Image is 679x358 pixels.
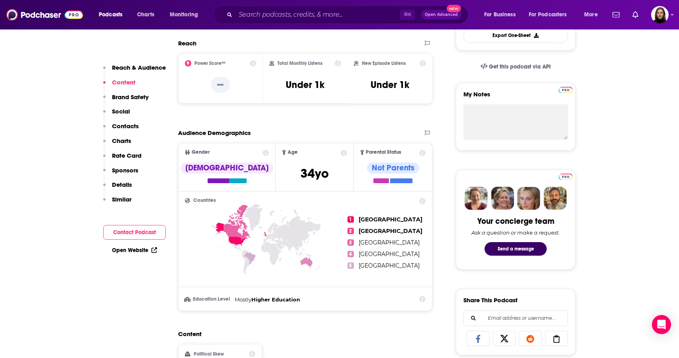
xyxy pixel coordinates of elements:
img: Sydney Profile [465,187,488,210]
h3: Share This Podcast [463,296,518,304]
p: Content [112,78,135,86]
button: Reach & Audience [103,64,166,78]
img: Podchaser Pro [559,174,573,180]
img: Jules Profile [517,187,540,210]
a: Share on Reddit [519,331,542,346]
span: [GEOGRAPHIC_DATA] [359,250,420,258]
div: Open Intercom Messenger [652,315,671,334]
span: Open Advanced [425,13,458,17]
button: Send a message [485,242,547,256]
button: Contacts [103,122,139,137]
h2: New Episode Listens [362,61,406,66]
input: Search podcasts, credits, & more... [235,8,400,21]
button: Details [103,181,132,196]
span: [GEOGRAPHIC_DATA] [359,216,422,223]
a: Share on Facebook [467,331,490,346]
span: For Business [484,9,516,20]
a: Pro website [559,86,573,93]
span: Logged in as BevCat3 [651,6,669,23]
button: Brand Safety [103,93,149,108]
h2: Political Skew [194,351,224,357]
label: My Notes [463,90,568,104]
span: Countries [193,198,216,203]
a: Show notifications dropdown [609,8,623,22]
button: Rate Card [103,152,141,166]
h2: Reach [178,39,196,47]
p: Brand Safety [112,93,149,101]
a: Show notifications dropdown [629,8,642,22]
a: Share on X/Twitter [493,331,516,346]
button: Charts [103,137,131,152]
span: Parental Status [366,150,401,155]
span: [GEOGRAPHIC_DATA] [359,262,420,269]
span: 5 [347,262,354,269]
img: Jon Profile [544,187,567,210]
span: More [584,9,598,20]
p: Contacts [112,122,139,130]
button: Contact Podcast [103,225,166,240]
h3: Education Level [185,297,232,302]
h2: Total Monthly Listens [277,61,322,66]
button: Show profile menu [651,6,669,23]
button: open menu [164,8,208,21]
p: Reach & Audience [112,64,166,71]
p: Rate Card [112,152,141,159]
h3: Under 1k [371,79,409,91]
div: Search followers [463,310,568,326]
img: Podchaser - Follow, Share and Rate Podcasts [6,7,83,22]
span: New [447,5,461,12]
p: Charts [112,137,131,145]
span: Gender [192,150,210,155]
div: Not Parents [367,162,419,174]
button: open menu [479,8,526,21]
span: 34 yo [300,166,329,181]
button: Similar [103,196,131,210]
span: Mostly [235,296,251,303]
button: Export One-Sheet [463,27,568,43]
span: Podcasts [99,9,122,20]
span: Get this podcast via API [489,63,551,70]
a: Copy Link [545,331,568,346]
span: For Podcasters [529,9,567,20]
button: Sponsors [103,166,138,181]
h2: Power Score™ [194,61,226,66]
span: 3 [347,239,354,246]
h2: Audience Demographics [178,129,251,137]
span: 1 [347,216,354,223]
h3: Under 1k [286,79,324,91]
a: Pro website [559,172,573,180]
span: ⌘ K [400,10,415,20]
span: Charts [137,9,154,20]
span: Monitoring [170,9,198,20]
a: Get this podcast via API [474,57,557,76]
span: [GEOGRAPHIC_DATA] [359,239,420,246]
span: Higher Education [251,296,300,303]
button: Social [103,108,130,122]
p: Sponsors [112,166,138,174]
span: 4 [347,251,354,257]
p: -- [211,77,230,93]
button: open menu [579,8,608,21]
div: Ask a question or make a request. [471,229,560,236]
div: [DEMOGRAPHIC_DATA] [181,162,273,174]
a: Open Website [112,247,157,254]
span: 2 [347,228,354,234]
h2: Content [178,330,426,338]
div: Search podcasts, credits, & more... [221,6,476,24]
button: open menu [93,8,133,21]
a: Charts [132,8,159,21]
img: User Profile [651,6,669,23]
p: Social [112,108,130,115]
p: Details [112,181,132,188]
input: Email address or username... [470,311,561,326]
button: Content [103,78,135,93]
p: Similar [112,196,131,203]
img: Podchaser Pro [559,87,573,93]
span: [GEOGRAPHIC_DATA] [359,227,422,235]
div: Your concierge team [477,216,554,226]
img: Barbara Profile [491,187,514,210]
span: Age [288,150,298,155]
button: Open AdvancedNew [421,10,461,20]
button: open menu [524,8,579,21]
